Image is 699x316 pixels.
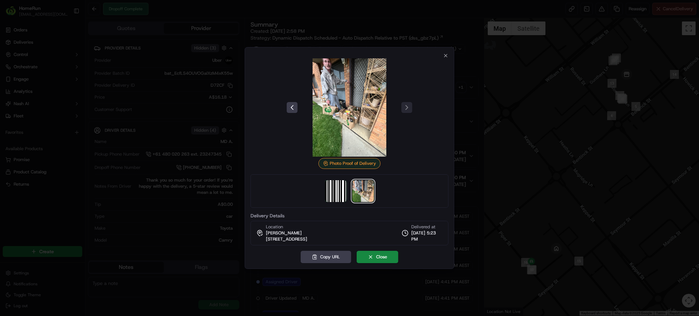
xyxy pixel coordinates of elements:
[266,236,307,242] span: [STREET_ADDRESS]
[357,251,398,263] button: Close
[300,58,399,157] img: photo_proof_of_delivery image
[318,158,381,169] div: Photo Proof of Delivery
[411,224,443,230] span: Delivered at
[352,180,374,202] img: photo_proof_of_delivery image
[301,251,351,263] button: Copy URL
[325,180,347,202] img: barcode_scan_on_pickup image
[266,230,302,236] span: [PERSON_NAME]
[266,224,283,230] span: Location
[411,230,443,242] span: [DATE] 5:23 PM
[251,213,448,218] label: Delivery Details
